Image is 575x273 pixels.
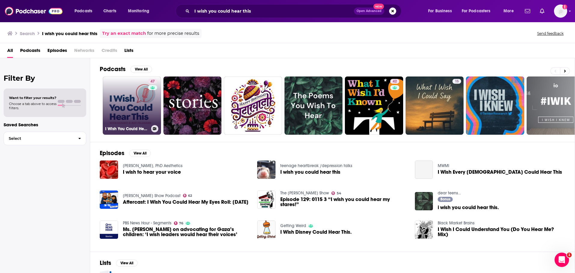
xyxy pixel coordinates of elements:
span: Want to filter your results? [9,96,56,100]
a: 42 [390,79,399,84]
button: open menu [70,6,100,16]
a: I wish to hear your voice [123,169,181,175]
h3: I Wish You Could Hear This [105,126,149,131]
a: I Wish Disney Could Hear This. [280,229,352,235]
a: EpisodesView All [100,149,151,157]
a: 15 [452,79,461,84]
img: logo_orange.svg [10,10,14,14]
a: All [7,46,13,58]
span: 15 [455,79,459,85]
button: View All [116,259,138,267]
img: tab_keywords_by_traffic_grey.svg [60,35,65,40]
span: 54 [337,192,341,195]
div: Search podcasts, credits, & more... [181,4,407,18]
span: 1 [567,253,572,257]
a: 15 [406,76,464,135]
span: Aftercast: I Wish You Could Hear My Eyes Roll: [DATE] [123,199,248,205]
h2: Lists [100,259,111,267]
span: 76 [179,222,183,225]
a: Wally Show Podcast [123,193,181,198]
span: Bonus [440,197,450,201]
span: for more precise results [147,30,199,37]
a: Show notifications dropdown [537,6,547,16]
span: Ms. [PERSON_NAME] on advocating for Gaza’s children: ‘I wish leaders would hear their voices’ [123,227,250,237]
span: Choose a tab above to access filters. [9,102,56,110]
p: Saved Searches [4,122,86,127]
a: Getting Weird [280,223,306,228]
span: For Business [428,7,452,15]
a: Black Market Brains [438,220,475,226]
a: Episode 129: 0115 3 “I wish you could hear my stares!” [257,190,275,209]
span: Monitoring [128,7,149,15]
a: I wish you could hear this [280,169,340,175]
a: 47I Wish You Could Hear This [103,76,161,135]
div: Domain Overview [23,35,54,39]
span: 47 [151,79,155,85]
a: Try an exact match [102,30,146,37]
a: Lists [124,46,133,58]
button: open menu [499,6,521,16]
span: Episodes [47,46,67,58]
span: Logged in as KellyG [554,4,567,18]
span: New [373,4,384,9]
img: Aftercast: I Wish You Could Hear My Eyes Roll: September 10, 2025 [100,190,118,209]
svg: Add a profile image [562,4,567,9]
span: Open Advanced [357,10,382,13]
a: Episode 129: 0115 3 “I wish you could hear my stares!” [280,197,408,207]
a: Show notifications dropdown [522,6,533,16]
img: Podchaser - Follow, Share and Rate Podcasts [5,5,62,17]
a: The Jonathan Wier Show [280,190,329,196]
a: 47 [148,79,157,84]
button: Open AdvancedNew [354,7,384,15]
a: ListsView All [100,259,138,267]
a: I Wish I Could Understand You (Do You Hear Me? Mix) [438,227,565,237]
a: 54 [331,191,341,195]
a: Ms. Rachel on advocating for Gaza’s children: ‘I wish leaders would hear their voices’ [123,227,250,237]
div: Keywords by Traffic [66,35,101,39]
a: Charts [99,6,120,16]
button: View All [130,66,152,73]
img: I wish you could hear this [257,160,275,179]
a: MWMI [438,163,449,168]
div: Domain: [DOMAIN_NAME] [16,16,66,20]
a: 42 [345,76,403,135]
a: i wish you could hear this. [438,205,499,210]
button: open menu [124,6,157,16]
a: 76 [174,221,184,225]
span: More [504,7,514,15]
img: Ms. Rachel on advocating for Gaza’s children: ‘I wish leaders would hear their voices’ [100,220,118,239]
a: Maria Martin, PhD Aesthetics [123,163,183,168]
a: dear teens... [438,190,461,196]
button: open menu [458,6,499,16]
h2: Podcasts [100,65,126,73]
img: I Wish I Could Understand You (Do You Hear Me? Mix) [415,220,433,239]
h2: Episodes [100,149,124,157]
img: I wish to hear your voice [100,160,118,179]
a: I Wish Every Christian Could Hear This [415,160,433,179]
button: View All [129,150,151,157]
span: 42 [393,79,397,85]
input: Search podcasts, credits, & more... [192,6,354,16]
span: Credits [102,46,117,58]
span: Networks [74,46,94,58]
a: teenage heartbreak /depression talks [280,163,352,168]
a: Podcasts [20,46,40,58]
span: Podcasts [75,7,92,15]
a: 62 [183,194,192,197]
span: Select [4,136,73,140]
img: i wish you could hear this. [415,192,433,210]
img: website_grey.svg [10,16,14,20]
span: For Podcasters [462,7,491,15]
button: Show profile menu [554,4,567,18]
